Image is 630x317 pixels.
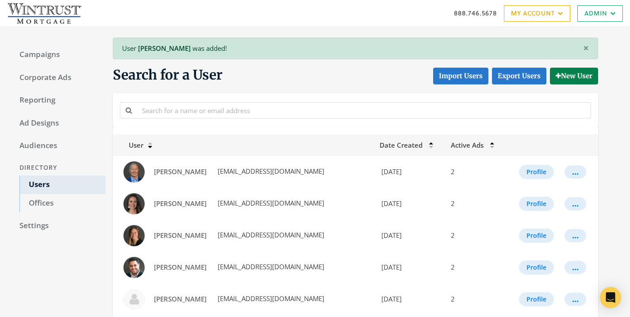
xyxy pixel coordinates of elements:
span: User [118,141,143,149]
input: Search for a name or email address [137,102,591,118]
a: Audiences [11,137,106,155]
td: 2 [446,156,504,188]
a: Ad Designs [11,114,106,133]
button: Profile [519,197,554,211]
i: Search for a name or email address [126,107,132,114]
div: ... [572,267,579,268]
a: Users [19,176,106,194]
a: [PERSON_NAME] [148,227,212,244]
td: 2 [446,220,504,252]
div: User was added! [113,38,598,59]
a: [PERSON_NAME] [148,164,212,180]
div: ... [572,235,579,236]
button: Profile [519,229,554,243]
button: ... [565,261,586,274]
button: ... [565,197,586,210]
span: [PERSON_NAME] [154,294,207,303]
button: New User [550,68,598,84]
a: [PERSON_NAME] [148,291,212,307]
span: [PERSON_NAME] [154,231,207,240]
button: Import Users [433,68,488,84]
button: Profile [519,165,554,179]
span: [PERSON_NAME] [154,167,207,176]
div: Directory [11,160,106,176]
span: [PERSON_NAME] [138,44,191,53]
span: [EMAIL_ADDRESS][DOMAIN_NAME] [216,167,324,176]
img: Adwerx [7,2,81,24]
td: 2 [446,252,504,283]
span: × [583,41,589,55]
span: [EMAIL_ADDRESS][DOMAIN_NAME] [216,199,324,207]
a: Corporate Ads [11,69,106,87]
a: Export Users [492,68,546,84]
button: Profile [519,260,554,275]
img: Aimee Renkes profile [123,193,145,214]
a: Reporting [11,91,106,110]
img: Adam O'Donnell profile [123,161,145,183]
td: [DATE] [374,283,446,315]
button: Profile [519,292,554,306]
td: [DATE] [374,156,446,188]
a: 888.746.5678 [454,8,497,18]
img: Alfredo Deniz profile [123,257,145,278]
span: [EMAIL_ADDRESS][DOMAIN_NAME] [216,230,324,239]
span: Date Created [380,141,423,149]
a: Offices [19,194,106,213]
div: ... [572,172,579,172]
td: 2 [446,188,504,220]
a: [PERSON_NAME] [148,259,212,275]
a: My Account [504,5,570,22]
a: Settings [11,217,106,235]
div: Open Intercom Messenger [600,287,621,308]
span: [EMAIL_ADDRESS][DOMAIN_NAME] [216,262,324,271]
button: ... [565,293,586,306]
td: [DATE] [374,188,446,220]
td: [DATE] [374,220,446,252]
span: [EMAIL_ADDRESS][DOMAIN_NAME] [216,294,324,303]
span: [PERSON_NAME] [154,263,207,271]
button: ... [565,165,586,179]
span: Search for a User [113,66,223,84]
span: Active Ads [451,141,484,149]
a: Admin [577,5,623,22]
a: Campaigns [11,46,106,64]
button: Close [574,38,598,59]
span: [PERSON_NAME] [154,199,207,208]
div: ... [572,299,579,300]
a: [PERSON_NAME] [148,195,212,212]
td: [DATE] [374,252,446,283]
img: Alex Kiel profile [123,225,145,246]
img: Ali Mousavi profile [123,289,145,310]
td: 2 [446,283,504,315]
button: ... [565,229,586,242]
